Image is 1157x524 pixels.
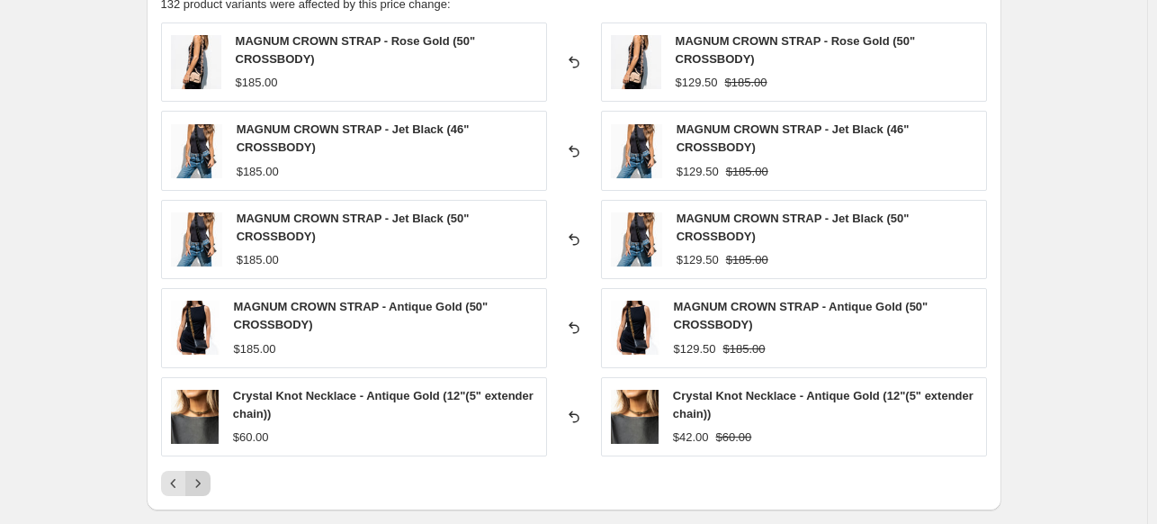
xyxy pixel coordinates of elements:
div: $129.50 [674,340,716,358]
img: A7409773_80x.jpg [171,124,222,178]
div: $185.00 [237,251,279,269]
img: A7400379_80x.jpg [171,301,220,355]
div: $185.00 [237,163,279,181]
span: MAGNUM CROWN STRAP - Jet Black (46" CROSSBODY) [677,122,910,154]
img: IMG_0686_80x.jpg [611,35,661,89]
span: Crystal Knot Necklace - Antique Gold (12"(5" extender chain)) [673,389,973,420]
span: MAGNUM CROWN STRAP - Jet Black (50" CROSSBODY) [237,212,470,243]
img: A7409773_80x.jpg [611,212,662,267]
nav: Pagination [161,471,211,496]
div: $185.00 [234,340,276,358]
span: MAGNUM CROWN STRAP - Jet Black (46" CROSSBODY) [237,122,470,154]
strike: $185.00 [723,340,766,358]
div: $42.00 [673,429,709,447]
div: $60.00 [233,429,269,447]
img: IMG_0686_80x.jpg [171,35,221,89]
span: MAGNUM CROWN STRAP - Jet Black (50" CROSSBODY) [677,212,910,243]
div: $129.50 [677,251,719,269]
span: Crystal Knot Necklace - Antique Gold (12"(5" extender chain)) [233,389,534,420]
strike: $185.00 [726,251,768,269]
img: A7409773_80x.jpg [171,212,222,267]
img: A7409572_80x.jpg [611,390,659,444]
strike: $60.00 [716,429,752,447]
button: Next [185,471,211,496]
strike: $185.00 [726,163,768,181]
div: $185.00 [236,74,278,92]
span: MAGNUM CROWN STRAP - Antique Gold (50" CROSSBODY) [234,300,489,331]
img: A7400379_80x.jpg [611,301,659,355]
span: MAGNUM CROWN STRAP - Antique Gold (50" CROSSBODY) [674,300,928,331]
img: A7409773_80x.jpg [611,124,662,178]
img: A7409572_80x.jpg [171,390,219,444]
button: Previous [161,471,186,496]
div: $129.50 [676,74,718,92]
strike: $185.00 [725,74,767,92]
span: MAGNUM CROWN STRAP - Rose Gold (50" CROSSBODY) [236,34,476,66]
span: MAGNUM CROWN STRAP - Rose Gold (50" CROSSBODY) [676,34,916,66]
div: $129.50 [677,163,719,181]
